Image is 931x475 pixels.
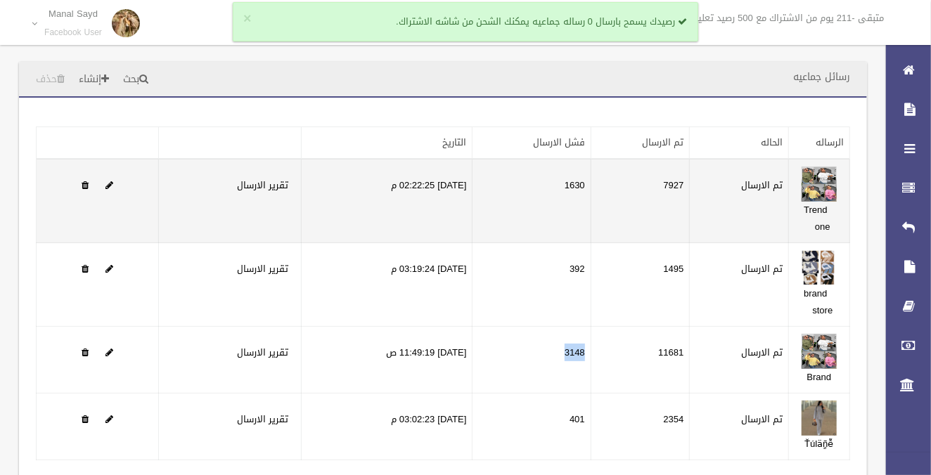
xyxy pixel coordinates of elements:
[690,127,789,160] th: الحاله
[105,260,113,278] a: Edit
[243,12,251,26] button: ×
[302,327,473,393] td: [DATE] 11:49:19 ص
[741,261,783,278] label: تم الارسال
[804,435,833,453] a: Ťúläٍñễ
[473,159,591,243] td: 1630
[804,285,833,319] a: brand store
[802,410,837,428] a: Edit
[642,134,683,151] a: تم الارسال
[105,344,113,361] a: Edit
[302,243,473,327] td: [DATE] 03:19:24 م
[473,243,591,327] td: 392
[789,127,850,160] th: الرساله
[741,177,783,194] label: تم الارسال
[802,344,837,361] a: Edit
[802,167,837,202] img: 638934566268158509.jpeg
[237,410,288,428] a: تقرير الارسال
[741,411,783,428] label: تم الارسال
[591,393,690,460] td: 2354
[233,2,698,41] div: رصيدك يسمح بارسال 0 رساله جماعيه يمكنك الشحن من شاشه الاشتراك.
[442,134,466,151] a: التاريخ
[591,243,690,327] td: 1495
[473,327,591,393] td: 3148
[741,344,783,361] label: تم الارسال
[804,201,830,235] a: Trend one
[802,250,837,285] img: 638936328998072097.jpg
[533,134,585,151] a: فشل الارسال
[591,159,690,243] td: 7927
[237,176,288,194] a: تقرير الارسال
[807,368,832,386] a: Brand
[73,67,115,93] a: إنشاء
[237,260,288,278] a: تقرير الارسال
[44,8,102,19] p: Manal Sayd
[802,176,837,194] a: Edit
[44,27,102,38] small: Facebook User
[302,393,473,460] td: [DATE] 03:02:23 م
[802,334,837,369] img: 638943115104103153.jpg
[473,393,591,460] td: 401
[591,327,690,393] td: 11681
[302,159,473,243] td: [DATE] 02:22:25 م
[105,176,113,194] a: Edit
[776,63,867,91] header: رسائل جماعيه
[105,410,113,428] a: Edit
[237,344,288,361] a: تقرير الارسال
[117,67,154,93] a: بحث
[802,401,837,436] img: 638949277741594452.jpeg
[802,260,837,278] a: Edit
